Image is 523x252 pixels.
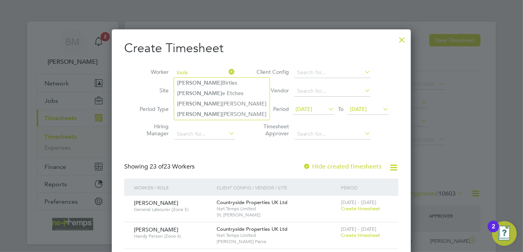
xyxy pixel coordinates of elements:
b: [PERSON_NAME] [177,100,222,107]
span: [DATE] - [DATE] [341,226,376,232]
input: Search for... [294,86,371,97]
div: Showing [124,163,196,171]
b: [PERSON_NAME] [177,90,222,97]
div: Client Config / Vendor / Site [215,179,339,196]
label: Period Type [134,106,169,112]
span: 23 Workers [150,163,195,170]
span: Countryside Properties UK Ltd [217,226,287,232]
label: Hiring Manager [134,123,169,137]
span: Create timesheet [341,232,380,238]
li: [PERSON_NAME] [174,109,270,119]
label: Period [254,106,289,112]
input: Search for... [294,129,371,140]
span: [DATE] - [DATE] [341,199,376,206]
b: [PERSON_NAME] [177,111,222,117]
span: [PERSON_NAME] [134,199,178,206]
li: [PERSON_NAME] [174,99,270,109]
li: Birtles [174,78,270,88]
h2: Create Timesheet [124,40,398,56]
input: Search for... [174,67,235,78]
span: General Labourer (Zone 5) [134,206,211,213]
span: [PERSON_NAME] Parva [217,238,337,245]
span: Net Temps Limited [217,232,337,238]
span: To [336,104,346,114]
label: Worker [134,68,169,75]
span: Create timesheet [341,205,380,212]
span: Handy Person (Zone 6) [134,233,211,239]
label: Timesheet Approver [254,123,289,137]
div: 2 [492,226,495,237]
label: Hide created timesheets [303,163,381,170]
button: Open Resource Center, 2 new notifications [492,221,517,246]
span: St. [PERSON_NAME] [217,212,337,218]
label: Vendor [254,87,289,94]
input: Search for... [294,67,371,78]
li: e Etches [174,88,270,99]
span: [DATE] [296,106,312,112]
span: Countryside Properties UK Ltd [217,199,287,206]
label: Client Config [254,68,289,75]
label: Site [134,87,169,94]
span: Net Temps Limited [217,206,337,212]
span: [PERSON_NAME] [134,226,178,233]
div: Period [339,179,391,196]
span: 23 of [150,163,164,170]
b: [PERSON_NAME] [177,80,222,86]
div: Worker / Role [132,179,215,196]
input: Search for... [174,129,235,140]
span: [DATE] [350,106,367,112]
